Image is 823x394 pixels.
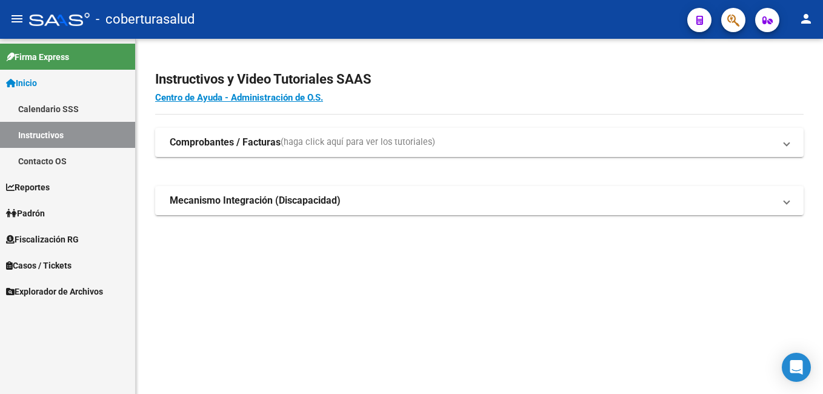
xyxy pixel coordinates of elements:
[155,186,804,215] mat-expansion-panel-header: Mecanismo Integración (Discapacidad)
[170,136,281,149] strong: Comprobantes / Facturas
[281,136,435,149] span: (haga click aquí para ver los tutoriales)
[782,353,811,382] div: Open Intercom Messenger
[799,12,813,26] mat-icon: person
[155,68,804,91] h2: Instructivos y Video Tutoriales SAAS
[6,50,69,64] span: Firma Express
[6,181,50,194] span: Reportes
[170,194,341,207] strong: Mecanismo Integración (Discapacidad)
[6,207,45,220] span: Padrón
[96,6,195,33] span: - coberturasalud
[6,259,72,272] span: Casos / Tickets
[6,233,79,246] span: Fiscalización RG
[6,285,103,298] span: Explorador de Archivos
[6,76,37,90] span: Inicio
[155,128,804,157] mat-expansion-panel-header: Comprobantes / Facturas(haga click aquí para ver los tutoriales)
[10,12,24,26] mat-icon: menu
[155,92,323,103] a: Centro de Ayuda - Administración de O.S.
